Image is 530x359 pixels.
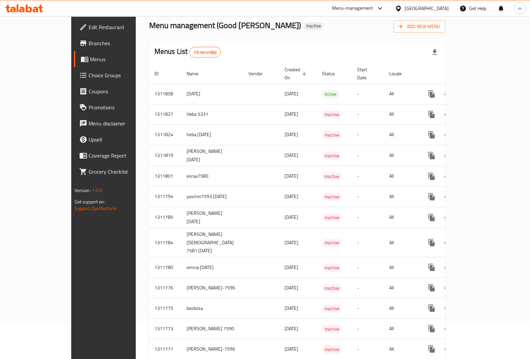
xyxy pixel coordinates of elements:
[181,319,243,339] td: [PERSON_NAME] 7590
[181,145,243,166] td: [PERSON_NAME] [DATE]
[75,204,117,213] a: Support.OpsPlatform
[181,257,243,278] td: omnia [DATE]
[384,278,418,298] td: All
[92,186,102,195] span: 1.0.0
[440,127,456,143] button: Change Status
[181,84,243,104] td: [DATE]
[74,67,160,83] a: Choice Groups
[440,259,456,275] button: Change Status
[394,20,445,33] button: Add New Menu
[322,325,342,333] span: Inactive
[384,257,418,278] td: All
[181,166,243,186] td: esraa7580
[427,44,443,60] div: Export file
[322,193,342,201] div: Inactive
[181,278,243,298] td: [PERSON_NAME]-7596
[322,152,342,160] span: Inactive
[440,86,456,102] button: Change Status
[352,207,384,228] td: -
[89,168,154,176] span: Grocery Checklist
[322,131,342,139] span: Inactive
[285,130,298,139] span: [DATE]
[424,106,440,122] button: more
[181,207,243,228] td: [PERSON_NAME] [DATE]
[322,284,342,292] div: Inactive
[384,228,418,257] td: All
[352,319,384,339] td: -
[149,257,181,278] td: 1311780
[424,341,440,357] button: more
[322,239,342,247] div: Inactive
[149,124,181,145] td: 1311824
[75,186,91,195] span: Version:
[189,47,221,58] div: Total records count
[399,22,440,31] span: Add New Menu
[89,71,154,79] span: Choice Groups
[322,173,342,180] span: Inactive
[181,228,243,257] td: [PERSON_NAME][DEMOGRAPHIC_DATA] 7581 [DATE]
[74,148,160,164] a: Coverage Report
[384,319,418,339] td: All
[74,35,160,51] a: Branches
[149,186,181,207] td: 1311794
[149,319,181,339] td: 1311773
[322,346,342,353] span: Inactive
[149,18,301,33] span: Menu management ( Good [PERSON_NAME] )
[424,259,440,275] button: more
[352,186,384,207] td: -
[424,280,440,296] button: more
[285,172,298,180] span: [DATE]
[352,278,384,298] td: -
[187,70,207,78] span: Name
[285,213,298,221] span: [DATE]
[322,152,342,160] div: Inactive
[440,148,456,164] button: Change Status
[190,49,220,56] span: 19 record(s)
[352,124,384,145] td: -
[285,238,298,247] span: [DATE]
[322,90,339,98] span: Active
[285,151,298,160] span: [DATE]
[154,70,167,78] span: ID
[322,110,342,118] div: Inactive
[424,148,440,164] button: more
[89,136,154,144] span: Upsell
[89,23,154,31] span: Edit Restaurant
[424,127,440,143] button: more
[424,235,440,251] button: more
[424,189,440,205] button: more
[440,235,456,251] button: Change Status
[248,70,271,78] span: Vendor
[322,213,342,221] div: Inactive
[424,86,440,102] button: more
[384,166,418,186] td: All
[90,55,154,63] span: Menus
[352,228,384,257] td: -
[405,5,449,12] div: [GEOGRAPHIC_DATA]
[285,345,298,353] span: [DATE]
[304,22,324,30] div: Inactive
[149,207,181,228] td: 1311785
[89,87,154,95] span: Coupons
[332,4,373,12] div: Menu-management
[440,321,456,337] button: Change Status
[74,115,160,131] a: Menu disclaimer
[440,341,456,357] button: Change Status
[89,103,154,111] span: Promotions
[357,66,376,82] span: Start Date
[75,197,105,206] span: Get support on:
[322,304,342,312] div: Inactive
[440,280,456,296] button: Change Status
[424,300,440,316] button: more
[181,124,243,145] td: heba [DATE]
[149,84,181,104] td: 1311858
[285,110,298,118] span: [DATE]
[74,99,160,115] a: Promotions
[181,186,243,207] td: yasmin7593 [DATE]
[322,111,342,118] span: Inactive
[149,298,181,319] td: 1311775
